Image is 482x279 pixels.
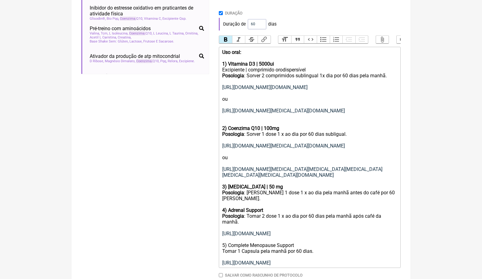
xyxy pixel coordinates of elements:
button: Increase Level [355,36,368,44]
span: Base Shake Sem: Glúten, Lactose, Frutose E Sacarose [90,39,174,43]
span: Coenzima [136,59,153,63]
strong: Posologia [222,131,244,137]
label: Duração [225,11,243,15]
a: [URL][DOMAIN_NAME][MEDICAL_DATA][MEDICAL_DATA][MEDICAL_DATA][MEDICAL_DATA][MEDICAL_DATA][DOMAIN_N... [222,166,382,178]
span: Duração de [223,22,246,27]
span: Glisodin® [90,17,106,21]
div: Excipiente | comprimido orodispersível [222,67,397,73]
span: Q10 [136,59,159,63]
span: Valina [90,31,100,35]
a: [URL][DOMAIN_NAME][MEDICAL_DATA][DOMAIN_NAME] [222,143,345,149]
button: Code [304,36,317,44]
span: Tcm [101,31,108,35]
a: [URL][DOMAIN_NAME][MEDICAL_DATA][DOMAIN_NAME] [222,108,345,114]
span: Bio Pqq [107,17,119,21]
strong: Uso oral: [222,49,241,55]
span: dias [268,22,276,27]
a: [URL][DOMAIN_NAME] [222,231,271,237]
span: Reequilíbrio do limiar da dor [90,73,151,79]
a: [URL][DOMAIN_NAME][DOMAIN_NAME] [222,84,308,90]
button: Numbers [330,36,343,44]
span: Coenzima [129,31,145,35]
button: Decrease Level [342,36,355,44]
strong: 4) Adrenal Support [222,207,263,213]
button: Bold [219,36,232,44]
span: Inibidor do estresse oxidativo em praticantes de atividade física [90,5,204,17]
span: Vitamina C [144,17,161,21]
strong: 3) [MEDICAL_DATA] | 50 mg [222,184,283,190]
button: Heading [278,36,291,44]
span: Magnésio Dimalato [105,59,135,63]
span: L Leucina [153,31,169,35]
span: Q10 [129,31,152,35]
span: Ornitina [185,31,198,35]
button: Italic [232,36,245,44]
span: Q10 [120,17,143,21]
span: Coenzima [120,17,136,21]
strong: Posologia [222,190,244,196]
button: Quote [291,36,304,44]
button: Attach Files [376,36,389,44]
button: Strikethrough [245,36,258,44]
strong: Posologia [222,213,244,219]
button: Undo [397,36,410,44]
span: Excipiene [179,59,195,63]
label: Salvar como rascunho de Protocolo [225,273,303,277]
span: Acetil L Carnitina [90,35,117,39]
span: Pré-treino com aminoácidos [90,26,151,31]
span: Excipiente Qsp [162,17,186,21]
span: L Taurina [170,31,184,35]
a: [URL][DOMAIN_NAME] [222,260,271,266]
span: Creatina [118,35,131,39]
span: Relora [168,59,178,63]
span: D Ribose [90,59,104,63]
span: L Isoleucina [109,31,128,35]
span: Pqq [160,59,167,63]
div: : Sorver 2 comprimidos sublingual 1x dia por 60 dias pela manhã. ou [222,73,397,125]
strong: Posologia [222,73,244,79]
div: : Sorver 1 dose 1 x ao dia por 60 dias subligual. ou : [PERSON_NAME] 1 dose 1 x ao dia pela manhã... [222,131,397,266]
strong: 2) Coenzima Q10 | 100mg [222,125,279,131]
strong: 1) Vitamina D3 | 5000ui [222,61,274,67]
button: Bullets [317,36,330,44]
button: Link [258,36,271,44]
span: Ativador da produção de atp mitocondrial [90,53,180,59]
